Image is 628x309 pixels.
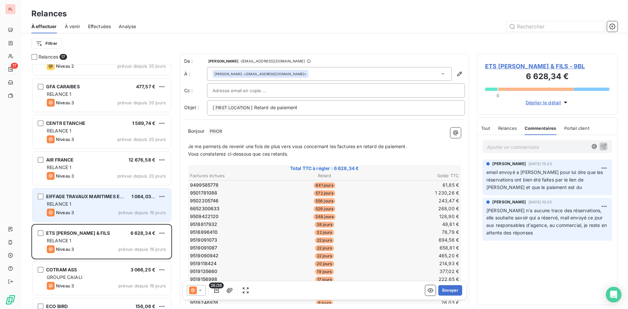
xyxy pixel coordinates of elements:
[370,172,459,179] th: Solde TTC
[131,230,156,236] span: 6 628,34 €
[370,276,459,283] td: 222,65 €
[314,182,335,188] span: 641 jours
[370,221,459,228] td: 48,61 €
[56,173,74,179] span: Niveau 3
[190,213,219,220] span: 9509422120
[370,268,459,275] td: 377,02 €
[118,283,166,288] span: prévue depuis 19 jours
[209,283,224,288] span: 26/26
[188,144,407,149] span: Je me permets de revenir une fois de plus vers vous concernant les factures en retard de paiement.
[316,300,333,306] span: 9 jours
[370,181,459,189] td: 61,85 €
[315,222,334,228] span: 38 jours
[213,86,283,95] input: Adresse email en copie ...
[492,161,526,167] span: [PERSON_NAME]
[190,182,219,188] span: 9499585778
[251,105,297,110] span: ] Retard de paiement
[208,59,238,63] span: [PERSON_NAME]
[190,268,218,275] span: 9519135660
[526,99,561,106] span: Déplier le détail
[46,230,110,236] span: ETS [PERSON_NAME] & FILS
[5,64,15,75] a: 17
[60,54,67,60] span: 17
[190,276,218,283] span: 9519156998
[370,229,459,236] td: 78,79 €
[370,252,459,259] td: 465,20 €
[315,277,334,283] span: 17 jours
[190,260,217,267] span: 9519118424
[315,261,334,267] span: 20 jours
[47,274,82,280] span: GROUPE CAIALI
[529,162,552,166] span: [DATE] 15:23
[5,295,16,305] img: Logo LeanPay
[47,164,71,170] span: RELANCE 1
[370,197,459,204] td: 243,47 €
[529,200,552,204] span: [DATE] 10:25
[46,84,80,89] span: GFA CARAIBES
[184,71,207,77] label: À :
[56,210,74,215] span: Niveau 3
[46,303,68,309] span: ECO BIRD
[240,59,305,63] span: - [EMAIL_ADDRESS][DOMAIN_NAME]
[524,99,571,106] button: Déplier le détail
[5,4,16,14] div: FL
[118,247,166,252] span: prévue depuis 19 jours
[190,190,218,196] span: 9501781088
[184,87,207,94] label: Cc :
[564,126,589,131] span: Portail client
[190,237,218,243] span: 9519091073
[56,247,74,252] span: Niveau 3
[315,269,334,275] span: 19 jours
[188,128,204,134] span: Bonjour
[189,165,460,172] span: Total TTC à régler : 6 628,34 €
[11,63,18,69] span: 17
[31,8,67,20] h3: Relances
[215,72,242,76] span: [PERSON_NAME]
[370,189,459,197] td: 1 230,26 €
[117,100,166,105] span: prévue depuis 20 jours
[280,172,369,179] th: Retard
[88,23,111,30] span: Effectuées
[215,72,306,76] div: <[EMAIL_ADDRESS][DOMAIN_NAME]>
[486,169,604,190] span: email envoyé a [PERSON_NAME] pour lui dire que les réservations ont bien été faites par le lien d...
[190,172,279,179] th: Factures échues
[492,199,526,205] span: [PERSON_NAME]
[117,137,166,142] span: prévue depuis 20 jours
[31,64,172,309] div: grid
[190,205,220,212] span: 6652300633
[209,128,223,135] span: PRIOR
[370,236,459,244] td: 694,56 €
[56,63,74,69] span: Niveau 2
[136,84,155,89] span: 477,57 €
[486,208,608,236] span: [PERSON_NAME] n'a aucune trace des réservations, elle souhaite savoir qui a réservé, mail envoyé ...
[118,210,166,215] span: prévue depuis 19 jours
[370,213,459,220] td: 128,90 €
[190,252,219,259] span: 9519090942
[498,126,517,131] span: Relances
[47,238,71,243] span: RELANCE 1
[135,303,155,309] span: 156,06 €
[370,244,459,251] td: 658,81 €
[314,190,335,196] span: 572 jours
[39,54,58,60] span: Relances
[56,100,74,105] span: Niveau 3
[117,63,166,69] span: prévue depuis 20 jours
[314,198,335,204] span: 556 jours
[370,260,459,267] td: 214,93 €
[315,253,334,259] span: 22 jours
[56,137,74,142] span: Niveau 3
[56,283,74,288] span: Niveau 3
[485,62,609,71] span: ETS [PERSON_NAME] & FILS - 9BL
[65,23,80,30] span: À venir
[184,58,207,64] span: De :
[190,197,219,204] span: 9502205746
[525,126,556,131] span: Commentaires
[506,21,604,32] input: Rechercher
[46,194,127,199] span: EIFFAGE TRAVAUX MARITIMES ET F
[190,300,218,306] span: 9519246976
[497,93,499,98] span: 0
[190,245,218,251] span: 9519091087
[485,71,609,84] h3: 6 628,34 €
[215,104,251,112] span: FIRST LOCATION
[313,214,336,220] span: 348 jours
